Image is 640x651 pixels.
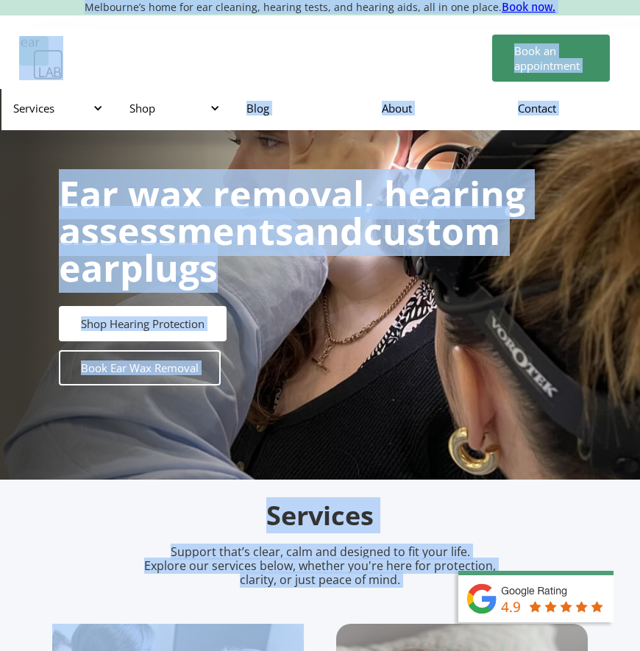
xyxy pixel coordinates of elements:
h1: and [59,176,582,286]
div: Shop [118,86,234,130]
div: Services [13,101,100,115]
strong: Ear wax removal, hearing assessments [59,169,525,256]
div: Shop [129,101,216,115]
a: Shop Hearing Protection [59,306,227,341]
a: home [19,36,63,80]
a: Book an appointment [492,35,610,82]
a: About [370,87,505,129]
strong: custom earplugs [59,206,500,293]
a: Book Ear Wax Removal [59,350,221,385]
div: Services [1,86,118,130]
h2: Services [52,499,588,533]
p: Support that’s clear, calm and designed to fit your life. Explore our services below, whether you... [125,545,515,588]
a: Blog [235,87,370,129]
